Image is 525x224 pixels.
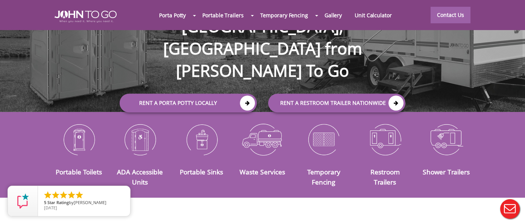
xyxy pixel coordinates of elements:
a: Gallery [318,7,348,23]
a: Contact Us [431,7,470,23]
span: by [44,200,124,206]
a: Rent a Porta Potty Locally [120,94,257,112]
a: Temporary Fencing [307,167,340,186]
a: Shower Trailers [423,167,470,176]
img: Portable-Toilets-icon_N.png [54,120,104,159]
img: ADA-Accessible-Units-icon_N.png [115,120,165,159]
a: Portable Trailers [196,7,250,23]
button: Live Chat [495,194,525,224]
img: JOHN to go [55,11,117,23]
img: Temporary-Fencing-cion_N.png [299,120,349,159]
a: Porta Potty [153,7,192,23]
img: Portable-Sinks-icon_N.png [176,120,226,159]
li:  [51,191,60,200]
a: ADA Accessible Units [117,167,163,186]
a: Temporary Fencing [254,7,314,23]
span: 5 [44,200,46,205]
li:  [67,191,76,200]
img: Review Rating [15,194,30,209]
a: Restroom Trailers [370,167,400,186]
img: Waste-Services-icon_N.png [238,120,288,159]
li:  [75,191,84,200]
span: [DATE] [44,205,57,210]
a: Portable Sinks [180,167,223,176]
li:  [59,191,68,200]
a: Unit Calculator [348,7,398,23]
a: Portable Toilets [56,167,102,176]
a: rent a RESTROOM TRAILER Nationwide [268,94,405,112]
a: Waste Services [240,167,285,176]
span: [PERSON_NAME] [74,200,106,205]
img: Restroom-Trailers-icon_N.png [360,120,410,159]
span: Star Rating [47,200,69,205]
li:  [43,191,52,200]
img: Shower-Trailers-icon_N.png [421,120,471,159]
